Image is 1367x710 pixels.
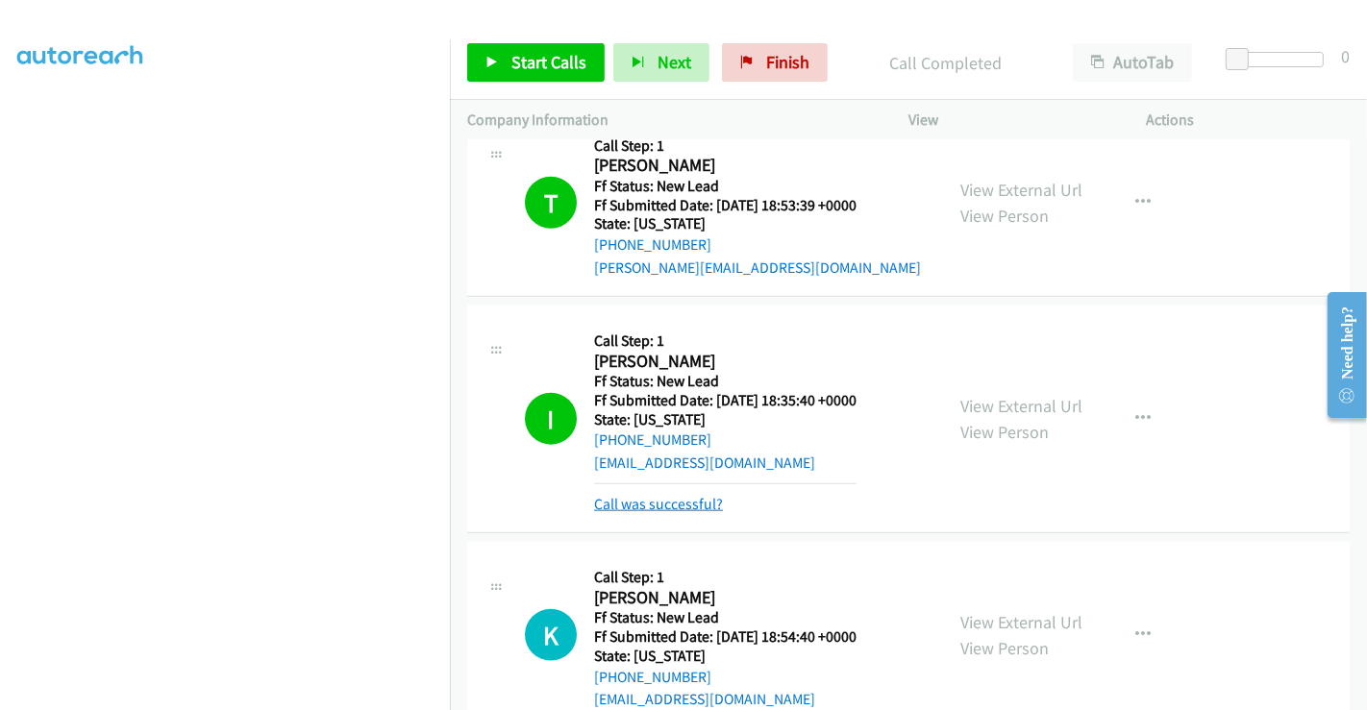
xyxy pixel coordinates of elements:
[613,43,709,82] button: Next
[594,177,921,196] h5: Ff Status: New Lead
[594,627,857,647] h5: Ff Submitted Date: [DATE] 18:54:40 +0000
[594,568,857,587] h5: Call Step: 1
[854,50,1038,76] p: Call Completed
[594,196,921,215] h5: Ff Submitted Date: [DATE] 18:53:39 +0000
[960,637,1049,659] a: View Person
[594,391,857,410] h5: Ff Submitted Date: [DATE] 18:35:40 +0000
[594,430,711,449] a: [PHONE_NUMBER]
[594,587,857,609] h2: [PERSON_NAME]
[594,136,921,156] h5: Call Step: 1
[511,51,586,73] span: Start Calls
[594,453,815,472] a: [EMAIL_ADDRESS][DOMAIN_NAME]
[594,495,723,513] a: Call was successful?
[1235,52,1324,67] div: Delay between calls (in seconds)
[594,372,857,391] h5: Ff Status: New Lead
[1147,109,1351,132] p: Actions
[960,205,1049,227] a: View Person
[766,51,809,73] span: Finish
[960,179,1082,201] a: View External Url
[594,351,857,373] h2: [PERSON_NAME]
[594,608,857,627] h5: Ff Status: New Lead
[525,177,577,229] h1: T
[722,43,828,82] a: Finish
[960,611,1082,633] a: View External Url
[594,690,815,708] a: [EMAIL_ADDRESS][DOMAIN_NAME]
[525,609,577,661] div: The call is yet to be attempted
[960,421,1049,443] a: View Person
[594,214,921,233] h5: State: [US_STATE]
[525,609,577,661] h1: K
[594,410,857,429] h5: State: [US_STATE]
[594,235,711,254] a: [PHONE_NUMBER]
[960,395,1082,417] a: View External Url
[908,109,1112,132] p: View
[594,258,921,277] a: [PERSON_NAME][EMAIL_ADDRESS][DOMAIN_NAME]
[594,668,711,686] a: [PHONE_NUMBER]
[1073,43,1192,82] button: AutoTab
[594,647,857,666] h5: State: [US_STATE]
[467,43,605,82] a: Start Calls
[594,155,921,177] h2: [PERSON_NAME]
[658,51,691,73] span: Next
[594,331,857,351] h5: Call Step: 1
[467,109,874,132] p: Company Information
[1312,279,1367,431] iframe: Resource Center
[525,393,577,445] h1: I
[1341,43,1350,69] div: 0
